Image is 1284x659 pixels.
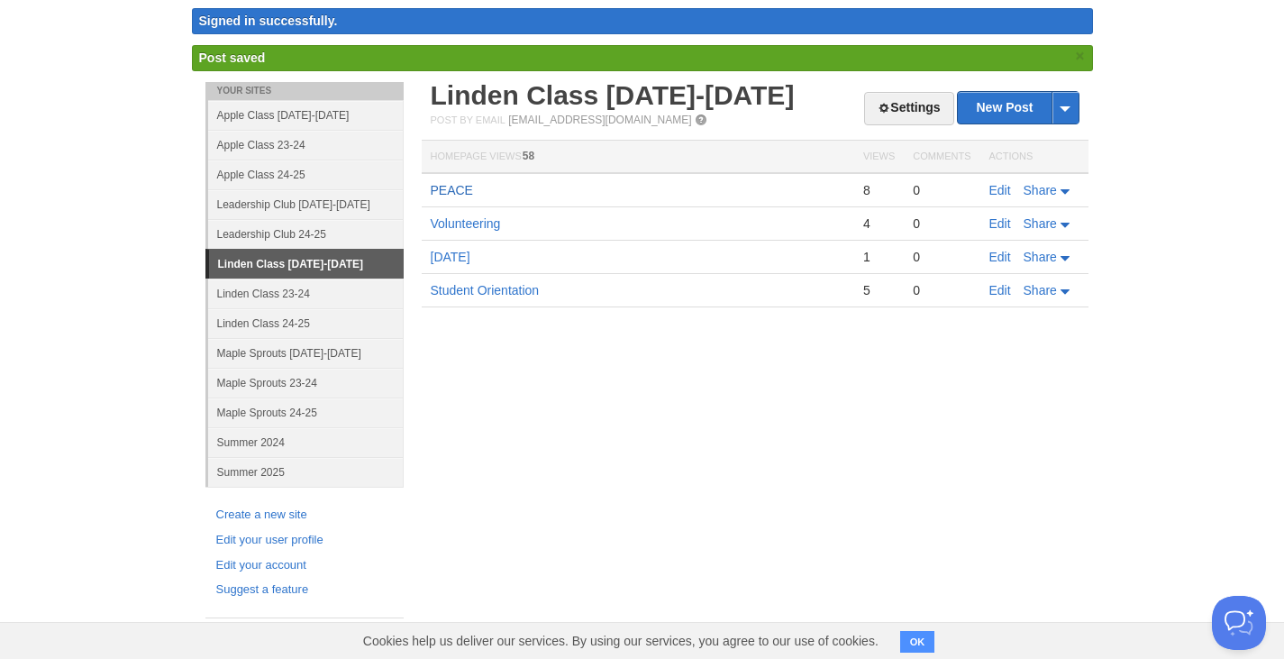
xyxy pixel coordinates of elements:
[913,182,970,198] div: 0
[1024,183,1057,197] span: Share
[431,283,540,297] a: Student Orientation
[208,308,404,338] a: Linden Class 24-25
[199,50,266,65] span: Post saved
[1024,250,1057,264] span: Share
[508,114,691,126] a: [EMAIL_ADDRESS][DOMAIN_NAME]
[980,141,1088,174] th: Actions
[913,249,970,265] div: 0
[208,189,404,219] a: Leadership Club [DATE]-[DATE]
[345,623,897,659] span: Cookies help us deliver our services. By using our services, you agree to our use of cookies.
[192,8,1093,34] div: Signed in successfully.
[431,114,505,125] span: Post by Email
[208,368,404,398] a: Maple Sprouts 23-24
[854,141,904,174] th: Views
[216,556,393,575] a: Edit your account
[989,250,1011,264] a: Edit
[989,216,1011,231] a: Edit
[989,183,1011,197] a: Edit
[208,427,404,457] a: Summer 2024
[904,141,979,174] th: Comments
[208,160,404,189] a: Apple Class 24-25
[208,130,404,160] a: Apple Class 23-24
[205,82,404,100] li: Your Sites
[208,219,404,249] a: Leadership Club 24-25
[1072,45,1088,68] a: ×
[208,338,404,368] a: Maple Sprouts [DATE]-[DATE]
[422,141,854,174] th: Homepage Views
[913,215,970,232] div: 0
[208,398,404,427] a: Maple Sprouts 24-25
[523,150,534,162] span: 58
[863,182,895,198] div: 8
[900,631,935,653] button: OK
[216,581,393,600] a: Suggest a feature
[216,506,393,525] a: Create a new site
[431,80,795,110] a: Linden Class [DATE]-[DATE]
[863,249,895,265] div: 1
[431,250,470,264] a: [DATE]
[1024,216,1057,231] span: Share
[958,92,1078,124] a: New Post
[1212,596,1266,650] iframe: Help Scout Beacon - Open
[209,250,404,279] a: Linden Class [DATE]-[DATE]
[1024,283,1057,297] span: Share
[864,92,953,125] a: Settings
[208,457,404,487] a: Summer 2025
[863,282,895,298] div: 5
[431,216,501,231] a: Volunteering
[208,279,404,308] a: Linden Class 23-24
[216,531,393,550] a: Edit your user profile
[431,183,473,197] a: PEACE
[989,283,1011,297] a: Edit
[913,282,970,298] div: 0
[863,215,895,232] div: 4
[208,100,404,130] a: Apple Class [DATE]-[DATE]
